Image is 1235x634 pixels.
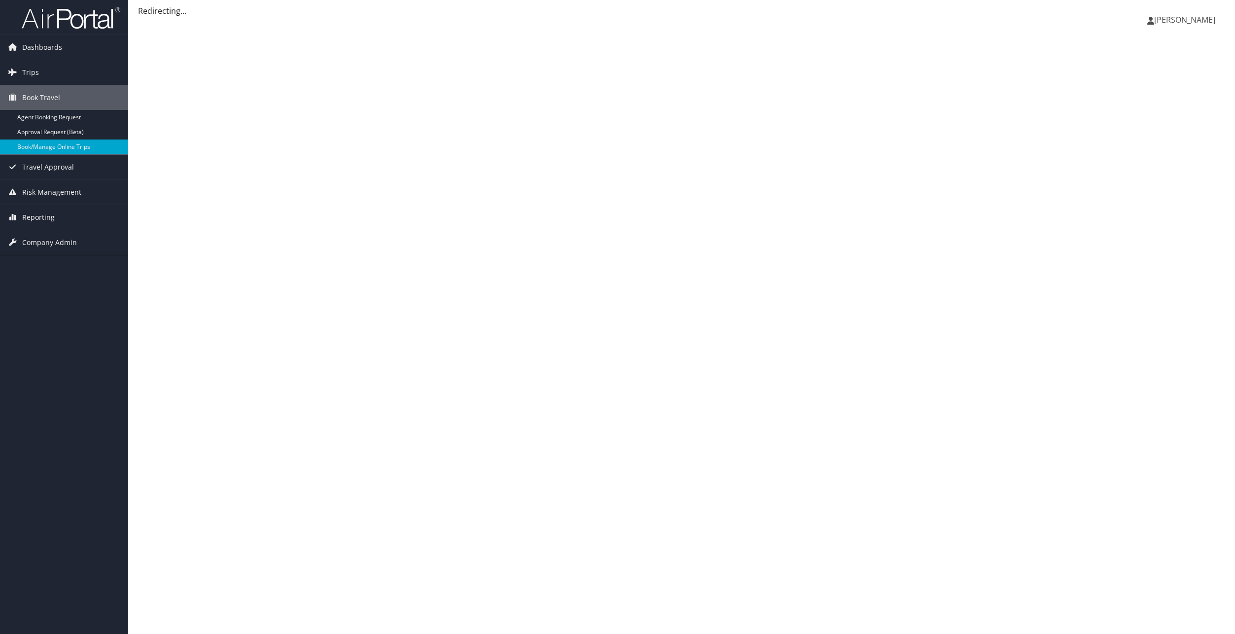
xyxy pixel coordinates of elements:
span: Book Travel [22,85,60,110]
img: airportal-logo.png [22,6,120,30]
span: Reporting [22,205,55,230]
span: Dashboards [22,35,62,60]
span: [PERSON_NAME] [1154,14,1215,25]
span: Trips [22,60,39,85]
span: Risk Management [22,180,81,205]
a: [PERSON_NAME] [1147,5,1225,35]
span: Company Admin [22,230,77,255]
span: Travel Approval [22,155,74,179]
div: Redirecting... [138,5,1225,17]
